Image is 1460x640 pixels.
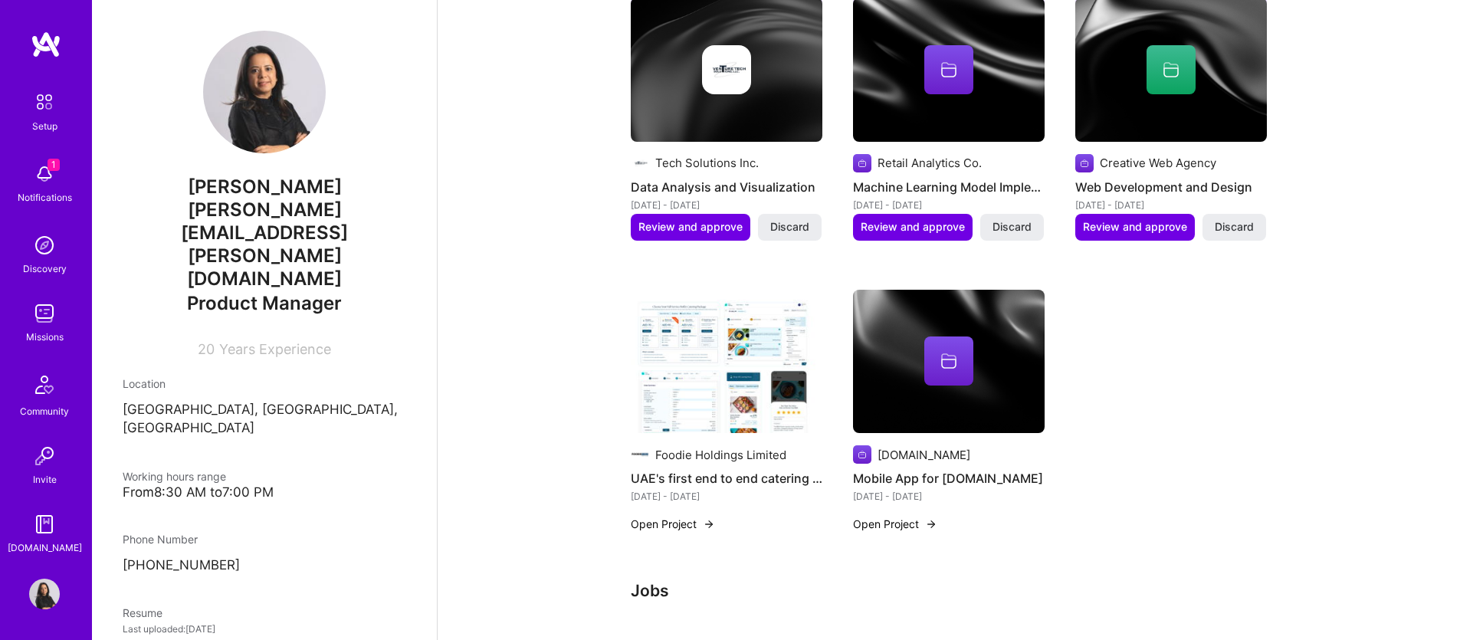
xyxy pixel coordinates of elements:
[29,230,60,261] img: discovery
[980,214,1044,240] button: Discard
[853,290,1045,434] img: cover
[219,341,331,357] span: Years Experience
[8,540,82,556] div: [DOMAIN_NAME]
[631,468,822,488] h4: UAE's first end to end catering platform
[1075,177,1267,197] h4: Web Development and Design
[631,177,822,197] h4: Data Analysis and Visualization
[853,445,871,464] img: Company logo
[33,471,57,487] div: Invite
[631,516,715,532] button: Open Project
[631,445,649,464] img: Company logo
[853,516,937,532] button: Open Project
[123,401,406,438] p: [GEOGRAPHIC_DATA], [GEOGRAPHIC_DATA], [GEOGRAPHIC_DATA]
[123,376,406,392] div: Location
[32,118,57,134] div: Setup
[1075,154,1094,172] img: Company logo
[29,441,60,471] img: Invite
[29,509,60,540] img: guide book
[992,219,1032,235] span: Discard
[25,579,64,609] a: User Avatar
[123,484,406,501] div: From 8:30 AM to 7:00 PM
[23,261,67,277] div: Discovery
[1075,214,1195,240] button: Review and approve
[878,447,970,463] div: [DOMAIN_NAME]
[123,470,226,483] span: Working hours range
[1075,197,1267,213] div: [DATE] - [DATE]
[925,518,937,530] img: arrow-right
[123,621,406,637] div: Last uploaded: [DATE]
[702,45,751,94] img: Company logo
[203,31,326,153] img: User Avatar
[878,155,982,171] div: Retail Analytics Co.
[26,366,63,403] img: Community
[123,176,406,290] span: [PERSON_NAME] [PERSON_NAME][EMAIL_ADDRESS][PERSON_NAME][DOMAIN_NAME]
[853,214,973,240] button: Review and approve
[29,298,60,329] img: teamwork
[48,159,60,171] span: 1
[31,31,61,58] img: logo
[1100,155,1216,171] div: Creative Web Agency
[631,581,1267,600] h3: Jobs
[861,219,965,235] span: Review and approve
[853,197,1045,213] div: [DATE] - [DATE]
[655,447,786,463] div: Foodie Holdings Limited
[655,155,759,171] div: Tech Solutions Inc.
[853,154,871,172] img: Company logo
[1083,219,1187,235] span: Review and approve
[1202,214,1266,240] button: Discard
[638,219,743,235] span: Review and approve
[26,329,64,345] div: Missions
[703,518,715,530] img: arrow-right
[758,214,822,240] button: Discard
[631,197,822,213] div: [DATE] - [DATE]
[123,533,198,546] span: Phone Number
[631,290,822,434] img: UAE's first end to end catering platform
[853,468,1045,488] h4: Mobile App for [DOMAIN_NAME]
[20,403,69,419] div: Community
[1215,219,1254,235] span: Discard
[853,488,1045,504] div: [DATE] - [DATE]
[28,86,61,118] img: setup
[198,341,215,357] span: 20
[770,219,809,235] span: Discard
[631,154,649,172] img: Company logo
[29,159,60,189] img: bell
[631,214,750,240] button: Review and approve
[853,177,1045,197] h4: Machine Learning Model Implementation
[18,189,72,205] div: Notifications
[123,606,162,619] span: Resume
[631,488,822,504] div: [DATE] - [DATE]
[29,579,60,609] img: User Avatar
[187,292,342,314] span: Product Manager
[123,556,406,575] p: [PHONE_NUMBER]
